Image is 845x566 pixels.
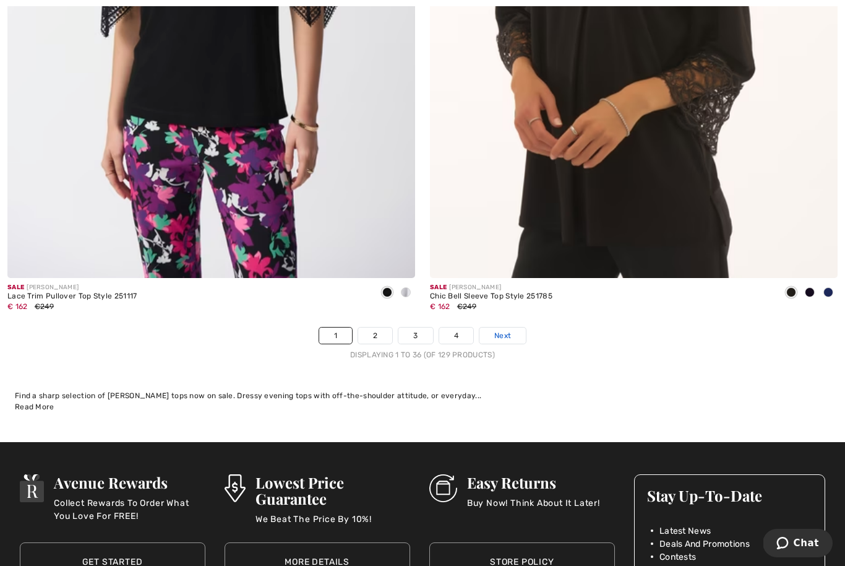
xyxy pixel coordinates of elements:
div: Lace Trim Pullover Top Style 251117 [7,292,137,301]
span: Sale [7,284,24,291]
span: Read More [15,403,54,411]
div: Black [378,283,397,303]
p: We Beat The Price By 10%! [255,513,410,538]
p: Collect Rewards To Order What You Love For FREE! [54,497,205,521]
span: Deals And Promotions [659,538,750,551]
a: 4 [439,328,473,344]
h3: Easy Returns [467,474,600,490]
div: [PERSON_NAME] [7,283,137,292]
span: Sale [430,284,447,291]
span: €249 [35,302,54,311]
div: Chic Bell Sleeve Top Style 251785 [430,292,552,301]
span: Contests [659,551,696,564]
span: € 162 [7,302,28,311]
a: 1 [319,328,352,344]
iframe: Opens a widget where you can chat to one of our agents [763,529,833,560]
p: Buy Now! Think About It Later! [467,497,600,521]
div: Royal Sapphire 163 [819,283,838,303]
h3: Lowest Price Guarantee [255,474,410,507]
h3: Avenue Rewards [54,474,205,490]
img: Lowest Price Guarantee [225,474,246,502]
img: Avenue Rewards [20,474,45,502]
a: 2 [358,328,392,344]
div: Black [782,283,800,303]
span: Next [494,330,511,341]
a: 3 [398,328,432,344]
span: Latest News [659,525,711,538]
span: €249 [457,302,476,311]
div: Midnight Blue [800,283,819,303]
a: Next [479,328,526,344]
div: [PERSON_NAME] [430,283,552,292]
span: € 162 [430,302,450,311]
div: Vanilla 30 [397,283,415,303]
div: Find a sharp selection of [PERSON_NAME] tops now on sale. Dressy evening tops with off-the-should... [15,390,830,401]
img: Easy Returns [429,474,457,502]
h3: Stay Up-To-Date [647,487,813,503]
